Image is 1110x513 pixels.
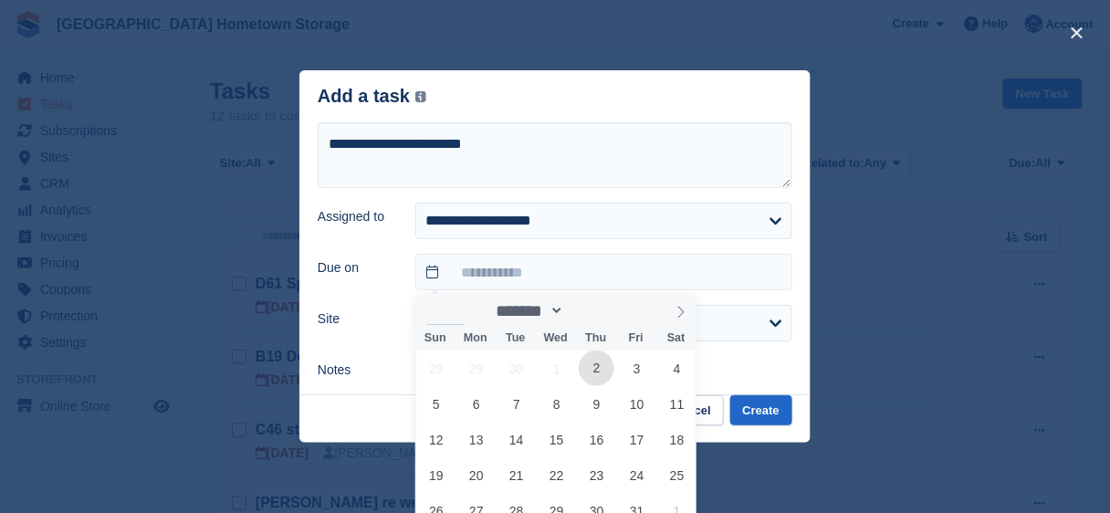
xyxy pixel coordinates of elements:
[656,332,696,344] span: Sat
[616,332,656,344] span: Fri
[490,301,564,320] select: Month
[579,351,614,386] span: October 2, 2025
[498,351,534,386] span: September 30, 2025
[418,457,454,493] span: October 19, 2025
[539,457,574,493] span: October 22, 2025
[539,386,574,422] span: October 8, 2025
[536,332,576,344] span: Wed
[579,386,614,422] span: October 9, 2025
[619,457,654,493] span: October 24, 2025
[659,386,695,422] span: October 11, 2025
[730,395,792,425] button: Create
[498,422,534,457] span: October 14, 2025
[415,332,456,344] span: Sun
[619,351,654,386] span: October 3, 2025
[318,86,426,107] div: Add a task
[579,457,614,493] span: October 23, 2025
[564,301,622,320] input: Year
[418,351,454,386] span: September 28, 2025
[418,386,454,422] span: October 5, 2025
[458,422,494,457] span: October 13, 2025
[458,351,494,386] span: September 29, 2025
[619,386,654,422] span: October 10, 2025
[659,457,695,493] span: October 25, 2025
[498,457,534,493] span: October 21, 2025
[418,422,454,457] span: October 12, 2025
[539,422,574,457] span: October 15, 2025
[1063,18,1092,47] button: close
[659,351,695,386] span: October 4, 2025
[539,351,574,386] span: October 1, 2025
[659,422,695,457] span: October 18, 2025
[318,258,393,277] label: Due on
[415,91,426,102] img: icon-info-grey-7440780725fd019a000dd9b08b2336e03edf1995a4989e88bcd33f0948082b44.svg
[318,207,393,226] label: Assigned to
[456,332,496,344] span: Mon
[458,457,494,493] span: October 20, 2025
[579,422,614,457] span: October 16, 2025
[496,332,536,344] span: Tue
[498,386,534,422] span: October 7, 2025
[458,386,494,422] span: October 6, 2025
[318,361,393,380] label: Notes
[318,309,393,329] label: Site
[619,422,654,457] span: October 17, 2025
[576,332,616,344] span: Thu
